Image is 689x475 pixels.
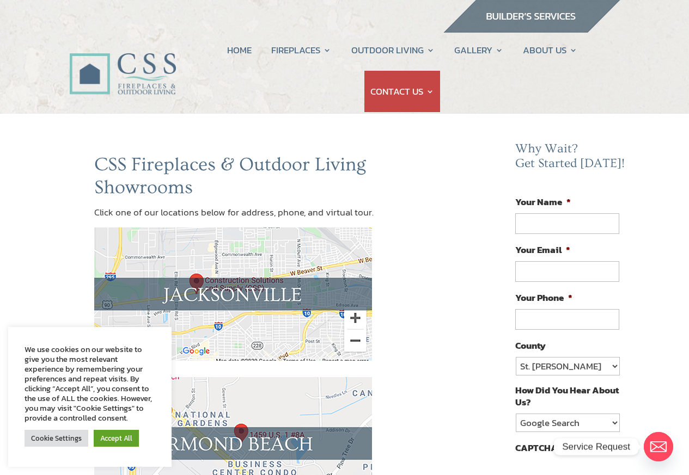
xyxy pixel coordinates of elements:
[94,153,444,205] h1: CSS Fireplaces & Outdoor Living Showrooms
[351,29,435,71] a: OUTDOOR LIVING
[370,71,434,112] a: CONTACT US
[644,432,673,461] a: Email
[69,24,176,100] img: CSS Fireplaces & Outdoor Living (Formerly Construction Solutions & Supply)- Jacksonville Ormond B...
[515,196,571,208] label: Your Name
[523,29,577,71] a: ABOUT US
[94,350,372,365] a: CSS Fireplaces & Outdoor Living (Formerly Construction Solutions & Supply) Jacksonville showroom
[25,344,155,423] div: We use cookies on our website to give you the most relevant experience by remembering your prefer...
[515,292,572,304] label: Your Phone
[515,340,546,351] label: County
[443,22,620,36] a: builder services construction supply
[515,384,619,408] label: How Did You Hear About Us?
[454,29,503,71] a: GALLERY
[25,430,88,447] a: Cookie Settings
[94,430,139,447] a: Accept All
[227,29,252,71] a: HOME
[94,227,372,361] img: map_jax
[515,244,570,256] label: Your Email
[515,442,558,454] label: CAPTCHA
[271,29,331,71] a: FIREPLACES
[94,205,444,220] p: Click one of our locations below for address, phone, and virtual tour.
[515,141,627,177] h2: Why Wait? Get Started [DATE]!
